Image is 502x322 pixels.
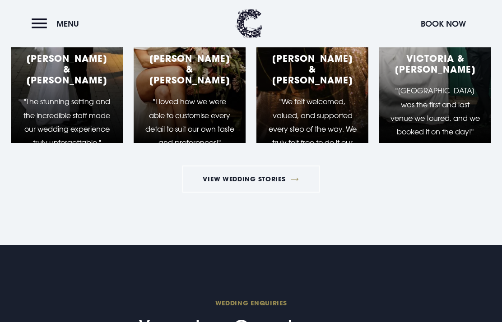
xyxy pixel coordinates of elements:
button: Book Now [416,14,470,33]
span: Menu [56,18,79,29]
p: "We felt welcomed, valued, and supported every step of the way. We truly felt free to do it our w... [267,95,358,163]
h5: [PERSON_NAME] & [PERSON_NAME] [267,53,358,85]
h5: [PERSON_NAME] & [PERSON_NAME] [144,53,235,85]
h5: Victoria & [PERSON_NAME] [390,53,480,74]
button: Menu [32,14,84,33]
h5: [PERSON_NAME] & [PERSON_NAME] [22,53,112,85]
p: "I loved how we were able to customise every detail to suit our own taste and preferences!" [144,95,235,150]
p: "The stunning setting and the incredible staff made our wedding experience truly unforgettable." [22,95,112,150]
img: Clandeboye Lodge [236,9,263,38]
span: Wedding Enquiries [52,299,451,307]
a: View Wedding Stories [182,166,320,193]
p: "[GEOGRAPHIC_DATA] was the first and last venue we toured, and we booked it on the day!" [390,84,480,139]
